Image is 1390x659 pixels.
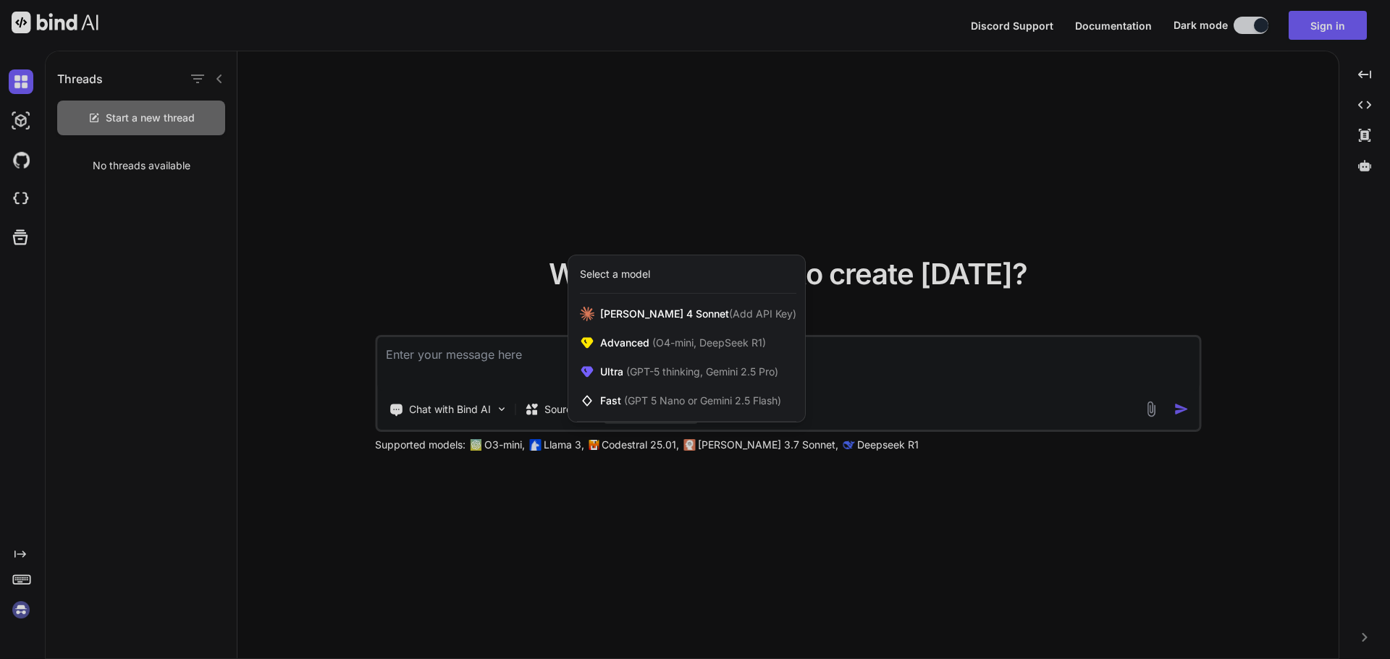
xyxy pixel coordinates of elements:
span: Advanced [600,336,766,350]
span: (Add API Key) [729,307,796,320]
span: [PERSON_NAME] 4 Sonnet [600,307,796,321]
span: (GPT 5 Nano or Gemini 2.5 Flash) [624,394,781,407]
span: (GPT-5 thinking, Gemini 2.5 Pro) [623,365,778,378]
span: Ultra [600,365,778,379]
span: (O4-mini, DeepSeek R1) [649,336,766,349]
div: Select a model [580,267,650,281]
span: Fast [600,394,781,408]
